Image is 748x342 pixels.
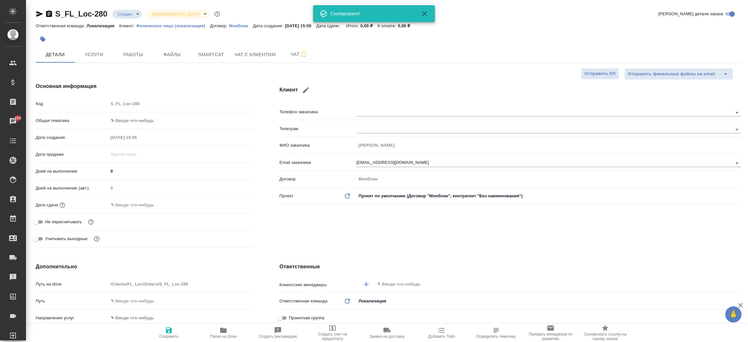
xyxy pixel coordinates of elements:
button: Open [732,159,742,168]
p: Дата создания [36,134,108,141]
span: Файлы [156,51,188,59]
button: 🙏 [725,306,742,323]
span: Создать рекламацию [259,334,297,339]
span: Чат [283,50,315,58]
p: 0,00 ₽ [360,23,378,28]
span: Проектная группа [289,315,324,321]
button: Скопировать ссылку на оценку заказа [578,324,632,342]
a: S_FL_Loc-280 [55,9,107,18]
span: Детали [40,51,71,59]
div: split button [624,68,733,80]
button: Добавить Todo [414,324,469,342]
p: 0,00 ₽ [398,23,415,28]
button: Скопировать ссылку [45,10,53,18]
a: 164 [2,113,24,129]
p: Дней на выполнение [36,168,108,175]
div: ✎ Введи что-нибудь [111,117,246,124]
p: [DATE] 15:55 [285,23,316,28]
button: Выбери, если сб и вс нужно считать рабочими днями для выполнения заказа. [93,235,101,243]
div: Создан [112,10,142,18]
span: Заявка на доставку [369,334,405,339]
div: ✎ Введи что-нибудь [108,115,254,126]
p: Путь [36,298,108,304]
button: Сохранить [142,324,196,342]
input: Пустое поле [108,133,165,142]
button: Папка на Drive [196,324,251,342]
p: Направление услуг [36,315,108,321]
a: Монблан [229,23,253,28]
p: Клиент: [119,23,136,28]
input: ✎ Введи что-нибудь [108,166,254,176]
p: Дата сдачи [36,202,58,208]
span: Чат с клиентом [234,51,276,59]
input: ✎ Введи что-нибудь [108,200,165,210]
input: Пустое поле [108,279,254,289]
button: Open [732,125,742,134]
span: Определить тематику [476,334,516,339]
p: Дата сдачи: [316,23,341,28]
button: Включи, если не хочешь, чтобы указанная дата сдачи изменилась после переставления заказа в 'Подтв... [87,218,95,226]
button: Если добавить услуги и заполнить их объемом, то дата рассчитается автоматически [58,201,67,209]
button: Призвать менеджера по развитию [523,324,578,342]
h4: Ответственные [280,263,741,271]
h4: Основная информация [36,82,254,90]
button: Отправить КП [581,68,619,79]
input: Пустое поле [108,150,165,159]
p: К оплате: [378,23,398,28]
span: Сохранить [159,334,179,339]
button: Закрыть [417,10,432,18]
div: ✎ Введи что-нибудь [111,315,246,321]
div: Проект по умолчанию (Договор "Монблан", контрагент "Без наименования") [356,190,741,202]
span: 🙏 [728,308,739,321]
span: Отправить КП [585,70,616,78]
button: Добавить менеджера [358,276,374,292]
p: Дней на выполнение (авт.) [36,185,108,191]
button: [DEMOGRAPHIC_DATA] [150,11,201,17]
p: Клиентские менеджеры [280,282,356,288]
p: Договор: [210,23,229,28]
div: Скопировано! [330,10,412,17]
div: Создан [147,10,209,18]
p: Договор [280,176,356,182]
p: Телеграм [280,126,356,132]
input: ✎ Введи что-нибудь [377,280,717,288]
button: Добавить тэг [36,32,50,46]
button: Open [732,108,742,117]
div: ✎ Введи что-нибудь [108,312,254,324]
span: Добавить Todo [428,334,455,339]
button: Создан [116,11,134,17]
span: Отправить финальные файлы на email [628,70,715,78]
span: Учитывать выходные [45,236,88,242]
span: Работы [118,51,149,59]
span: Smartcat [195,51,227,59]
p: Ответственная команда [280,298,328,304]
p: Итого: [346,23,360,28]
span: Услуги [79,51,110,59]
button: Open [737,284,739,285]
p: Проект [280,193,294,199]
p: ФИО заказчика [280,142,356,149]
button: Создать рекламацию [251,324,305,342]
svg: Подписаться [300,51,307,58]
span: Призвать менеджера по развитию [527,332,574,341]
span: Не пересчитывать [45,219,82,225]
button: Скопировать ссылку для ЯМессенджера [36,10,44,18]
input: ✎ Введи что-нибудь [108,296,254,306]
span: 164 [11,115,25,121]
p: Дата продажи [36,151,108,158]
input: Пустое поле [108,99,254,108]
p: Email заказчика [280,159,356,166]
span: Скопировать ссылку на оценку заказа [582,332,629,341]
button: Создать счет на предоплату [305,324,360,342]
p: Дата создания: [253,23,285,28]
p: Телефон заказчика [280,109,356,115]
p: Общая тематика [36,117,108,124]
span: Папка на Drive [210,334,237,339]
h4: Клиент [280,82,741,98]
p: Путь на drive [36,281,108,287]
a: Физическое лицо (локализация) [136,23,210,28]
button: Доп статусы указывают на важность/срочность заказа [213,10,221,18]
p: Локализация [87,23,119,28]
